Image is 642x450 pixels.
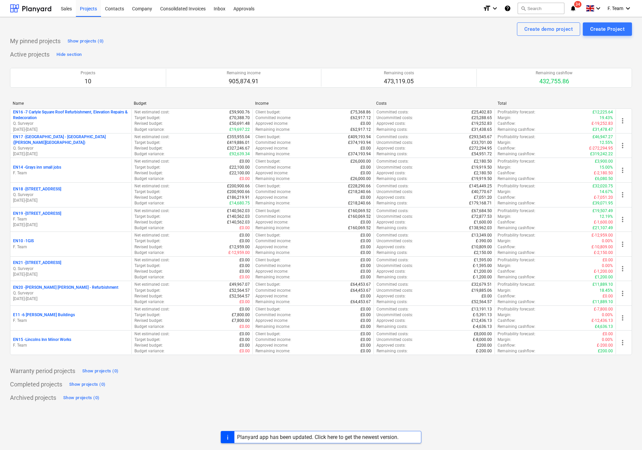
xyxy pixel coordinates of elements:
p: £46,947.27 [593,134,613,140]
div: Hide section [57,51,82,59]
p: £0.00 [360,257,371,263]
p: Revised budget : [134,146,163,151]
p: 19.43% [600,115,613,121]
p: £0.00 [239,238,250,244]
p: Client budget : [255,183,281,189]
p: £19,507.49 [593,208,613,214]
p: Revised budget : [134,244,163,250]
p: Approved income : [255,170,288,176]
p: Uncommitted costs : [377,238,413,244]
p: £-1,595.00 [473,263,492,269]
i: keyboard_arrow_down [491,4,499,12]
p: £13,349.00 [471,233,492,238]
p: £0.00 [360,250,371,256]
p: £12,959.00 [229,244,250,250]
p: [DATE] - [DATE] [13,296,129,302]
div: Create demo project [524,25,573,33]
p: £40,770.67 [471,189,492,195]
p: 15.00% [600,165,613,170]
p: Revised budget : [134,219,163,225]
button: Hide section [55,49,83,60]
p: Remaining income : [255,225,290,231]
p: £0.00 [239,233,250,238]
p: Remaining costs : [377,225,408,231]
p: Uncommitted costs : [377,189,413,195]
p: Committed costs : [377,134,409,140]
p: £355,955.04 [227,134,250,140]
p: £2,180.50 [474,159,492,164]
p: Remaining income : [255,200,290,206]
p: Net estimated cost : [134,109,170,115]
span: F. Team [608,6,623,11]
p: EN14 - Grays inn small jobs [13,165,61,170]
p: Approved income : [255,219,288,225]
p: £272,294.95 [469,146,492,151]
p: [DATE] - [DATE] [13,198,129,203]
p: Remaining cashflow : [498,200,535,206]
p: Cashflow : [498,170,516,176]
div: EN21 -[STREET_ADDRESS]Q. Surveyor[DATE]-[DATE] [13,260,129,277]
p: Profitability forecast : [498,208,535,214]
p: £0.00 [239,159,250,164]
p: £-1,600.00 [594,219,613,225]
p: Revised budget : [134,170,163,176]
div: EN16 -7 Carlyle Square Roof Refurbishment, Elevation Repairs & RedecorationQ. Surveyor[DATE]-[DATE] [13,109,129,132]
p: £0.00 [239,257,250,263]
p: Budget variance : [134,176,165,182]
button: Create demo project [517,22,580,36]
p: Net estimated cost : [134,208,170,214]
p: Profitability forecast : [498,233,535,238]
p: £70,388.70 [229,115,250,121]
p: Margin : [498,140,511,146]
p: Revised budget : [134,121,163,126]
p: [DATE] - [DATE] [13,222,129,228]
p: Remaining costs : [377,176,408,182]
p: £-12,959.00 [228,250,250,256]
div: EN19 -[STREET_ADDRESS]F. Team[DATE]-[DATE] [13,211,129,228]
p: Net estimated cost : [134,183,170,189]
p: Uncommitted costs : [377,140,413,146]
p: Client budget : [255,257,281,263]
p: Remaining costs : [377,200,408,206]
p: Remaining cashflow : [498,127,535,132]
p: Net estimated cost : [134,134,170,140]
p: £7,051.20 [474,195,492,200]
p: £-19,252.83 [592,121,613,126]
p: Q. Surveyor [13,192,129,198]
p: £22,100.00 [229,165,250,170]
p: £75,368.86 [350,109,371,115]
span: search [521,6,526,11]
p: £21,107.49 [593,225,613,231]
p: £12,225.64 [593,109,613,115]
p: E11 - 6 [PERSON_NAME] Buildings [13,312,75,318]
p: Approved income : [255,195,288,200]
p: Projects [81,70,95,76]
i: keyboard_arrow_down [624,4,632,12]
span: more_vert [619,339,627,347]
div: Create Project [590,25,625,33]
button: Search [518,3,564,14]
p: EN16 - 7 Carlyle Square Roof Refurbishment, Elevation Repairs & Redecoration [13,109,129,121]
p: Revised budget : [134,195,163,200]
p: Approved costs : [377,195,406,200]
button: Show projects (0) [62,392,101,403]
p: £22,100.00 [229,170,250,176]
p: £200,900.66 [227,189,250,195]
p: £67,684.50 [471,208,492,214]
div: E11 -6 [PERSON_NAME] BuildingsF. Team [13,312,129,324]
p: £0.00 [239,225,250,231]
p: Target budget : [134,115,160,121]
p: Q. Surveyor [13,290,129,296]
p: Approved costs : [377,244,406,250]
p: [DATE] - [DATE] [13,272,129,277]
span: more_vert [619,240,627,248]
p: £409,193.94 [348,134,371,140]
p: £25,288.65 [471,115,492,121]
p: £0.00 [360,244,371,250]
i: Knowledge base [504,4,511,12]
p: F. Team [13,244,129,250]
p: £140,562.03 [227,219,250,225]
p: Committed costs : [377,159,409,164]
p: £228,290.66 [348,183,371,189]
p: Target budget : [134,238,160,244]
